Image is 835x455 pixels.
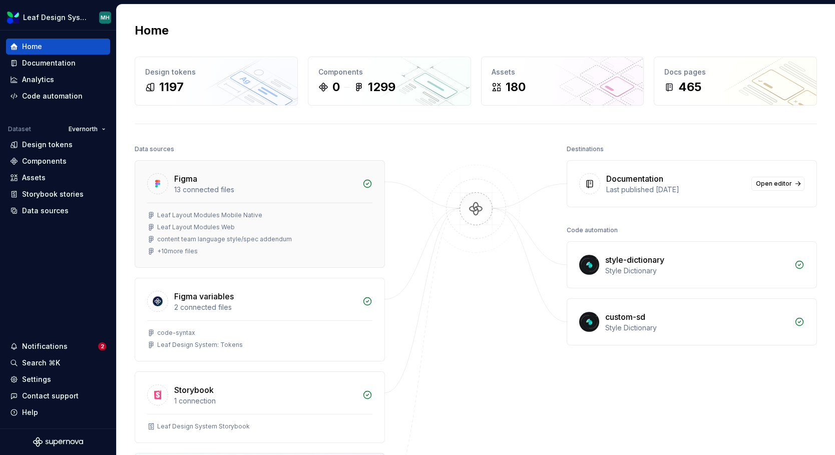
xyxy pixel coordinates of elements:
div: 13 connected files [174,185,356,195]
a: Assets [6,170,110,186]
a: Docs pages465 [654,57,817,106]
div: Data sources [135,142,174,156]
img: 6e787e26-f4c0-4230-8924-624fe4a2d214.png [7,12,19,24]
a: Design tokens [6,137,110,153]
div: Leaf Layout Modules Mobile Native [157,211,262,219]
div: Style Dictionary [605,266,788,276]
div: style-dictionary [605,254,664,266]
div: Components [22,156,67,166]
a: Figma13 connected filesLeaf Layout Modules Mobile NativeLeaf Layout Modules Webcontent team langu... [135,160,385,268]
a: Storybook stories [6,186,110,202]
div: Settings [22,374,51,384]
span: Open editor [756,180,792,188]
div: Components [318,67,461,77]
span: Evernorth [69,125,98,133]
a: Assets180 [481,57,644,106]
div: + 10 more files [157,247,198,255]
div: Leaf Layout Modules Web [157,223,235,231]
div: Search ⌘K [22,358,60,368]
div: Assets [492,67,634,77]
a: Home [6,39,110,55]
div: custom-sd [605,311,645,323]
div: Code automation [567,223,618,237]
div: Leaf Design System Storybook [157,422,250,430]
button: Notifications2 [6,338,110,354]
div: MH [101,14,110,22]
a: Settings [6,371,110,387]
div: Analytics [22,75,54,85]
a: Storybook1 connectionLeaf Design System Storybook [135,371,385,443]
div: code-syntax [157,329,195,337]
div: Style Dictionary [605,323,788,333]
div: content team language style/spec addendum [157,235,292,243]
div: Figma variables [174,290,234,302]
div: Figma [174,173,197,185]
div: 465 [678,79,701,95]
div: 0 [332,79,340,95]
div: 2 connected files [174,302,356,312]
div: Documentation [606,173,663,185]
div: Assets [22,173,46,183]
div: Home [22,42,42,52]
a: Components [6,153,110,169]
div: 1 connection [174,396,356,406]
button: Search ⌘K [6,355,110,371]
button: Contact support [6,388,110,404]
a: Data sources [6,203,110,219]
div: Destinations [567,142,604,156]
div: Leaf Design System: Tokens [157,341,243,349]
a: Design tokens1197 [135,57,298,106]
div: 1299 [368,79,395,95]
div: Last published [DATE] [606,185,745,195]
a: Analytics [6,72,110,88]
a: Code automation [6,88,110,104]
div: Leaf Design System [23,13,87,23]
div: 180 [506,79,526,95]
div: Dataset [8,125,31,133]
span: 2 [98,342,106,350]
button: Help [6,404,110,420]
div: Storybook stories [22,189,84,199]
a: Figma variables2 connected filescode-syntaxLeaf Design System: Tokens [135,278,385,361]
div: Data sources [22,206,69,216]
svg: Supernova Logo [33,437,83,447]
div: Docs pages [664,67,806,77]
div: Notifications [22,341,68,351]
div: Documentation [22,58,76,68]
a: Documentation [6,55,110,71]
h2: Home [135,23,169,39]
a: Open editor [751,177,804,191]
button: Leaf Design SystemMH [2,7,114,28]
div: 1197 [159,79,184,95]
div: Design tokens [22,140,73,150]
div: Design tokens [145,67,287,77]
div: Contact support [22,391,79,401]
div: Storybook [174,384,214,396]
div: Code automation [22,91,83,101]
div: Help [22,407,38,417]
a: Components01299 [308,57,471,106]
button: Evernorth [64,122,110,136]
